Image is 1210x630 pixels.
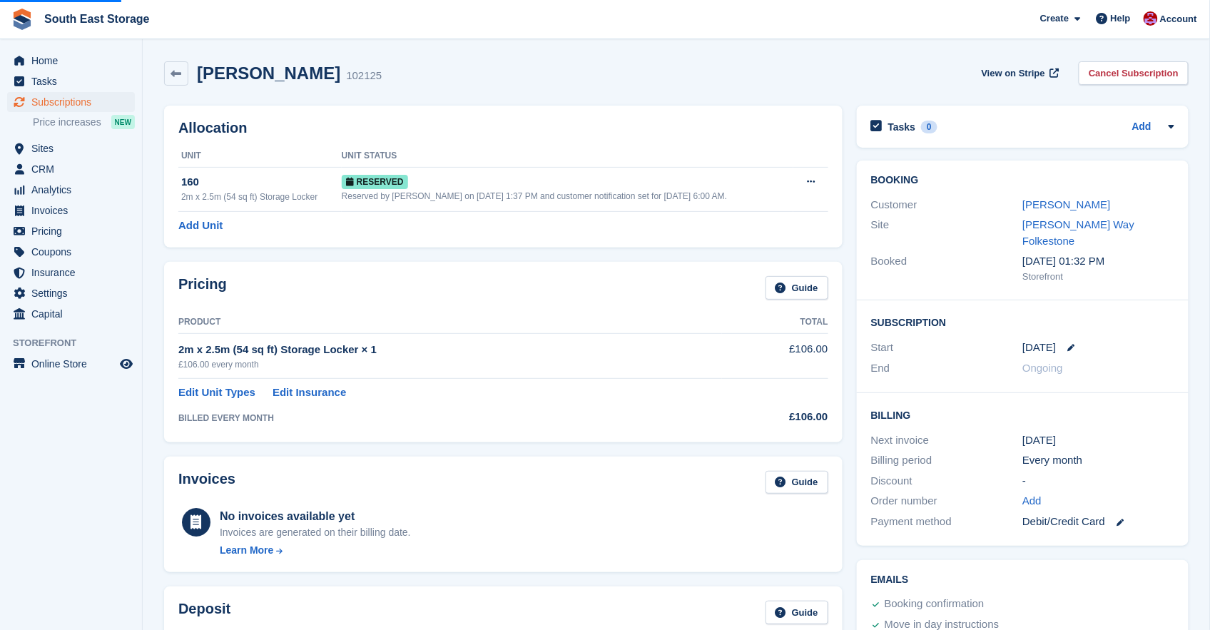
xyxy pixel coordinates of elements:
h2: Invoices [178,471,235,494]
h2: Pricing [178,276,227,300]
div: [DATE] [1022,432,1174,449]
a: Price increases NEW [33,114,135,130]
span: Analytics [31,180,117,200]
h2: Booking [871,175,1174,186]
img: Roger Norris [1144,11,1158,26]
a: Edit Insurance [273,385,346,401]
div: 160 [181,174,342,190]
a: menu [7,304,135,324]
div: Invoices are generated on their billing date. [220,525,411,540]
h2: Billing [871,407,1174,422]
div: Start [871,340,1023,356]
a: menu [7,92,135,112]
span: Price increases [33,116,101,129]
a: Preview store [118,355,135,372]
span: Ongoing [1022,362,1063,374]
span: Capital [31,304,117,324]
div: Billing period [871,452,1023,469]
h2: Subscription [871,315,1174,329]
span: Home [31,51,117,71]
div: NEW [111,115,135,129]
div: £106.00 [722,409,828,425]
span: CRM [31,159,117,179]
a: Guide [766,471,828,494]
div: Every month [1022,452,1174,469]
span: View on Stripe [982,66,1045,81]
div: No invoices available yet [220,508,411,525]
div: 2m x 2.5m (54 sq ft) Storage Locker × 1 [178,342,722,358]
div: End [871,360,1023,377]
div: [DATE] 01:32 PM [1022,253,1174,270]
div: Order number [871,493,1023,509]
a: menu [7,263,135,283]
th: Total [722,311,828,334]
a: menu [7,71,135,91]
a: Cancel Subscription [1079,61,1189,85]
a: Add Unit [178,218,223,234]
span: Coupons [31,242,117,262]
th: Unit [178,145,342,168]
span: Help [1111,11,1131,26]
a: Guide [766,276,828,300]
span: Create [1040,11,1069,26]
div: Discount [871,473,1023,489]
a: menu [7,51,135,71]
div: Learn More [220,543,273,558]
span: Tasks [31,71,117,91]
div: Payment method [871,514,1023,530]
a: menu [7,221,135,241]
div: 2m x 2.5m (54 sq ft) Storage Locker [181,190,342,203]
a: menu [7,200,135,220]
span: Subscriptions [31,92,117,112]
h2: Tasks [888,121,916,133]
span: Online Store [31,354,117,374]
div: Storefront [1022,270,1174,284]
div: £106.00 every month [178,358,722,371]
div: Customer [871,197,1023,213]
div: Reserved by [PERSON_NAME] on [DATE] 1:37 PM and customer notification set for [DATE] 6:00 AM. [342,190,793,203]
img: stora-icon-8386f47178a22dfd0bd8f6a31ec36ba5ce8667c1dd55bd0f319d3a0aa187defe.svg [11,9,33,30]
a: Learn More [220,543,411,558]
span: Invoices [31,200,117,220]
td: £106.00 [722,333,828,378]
h2: Allocation [178,120,828,136]
a: View on Stripe [976,61,1062,85]
span: Insurance [31,263,117,283]
div: Next invoice [871,432,1023,449]
a: menu [7,159,135,179]
h2: Deposit [178,601,230,624]
div: - [1022,473,1174,489]
div: 102125 [346,68,382,84]
a: menu [7,180,135,200]
a: Guide [766,601,828,624]
a: South East Storage [39,7,156,31]
span: Pricing [31,221,117,241]
a: menu [7,138,135,158]
span: Storefront [13,336,142,350]
th: Unit Status [342,145,793,168]
span: Sites [31,138,117,158]
a: menu [7,283,135,303]
time: 2025-09-02 00:00:00 UTC [1022,340,1056,356]
span: Settings [31,283,117,303]
span: Reserved [342,175,408,189]
h2: [PERSON_NAME] [197,63,340,83]
a: menu [7,242,135,262]
a: Add [1132,119,1151,136]
span: Account [1160,12,1197,26]
h2: Emails [871,574,1174,586]
th: Product [178,311,722,334]
div: 0 [921,121,937,133]
a: Edit Unit Types [178,385,255,401]
div: BILLED EVERY MONTH [178,412,722,425]
a: menu [7,354,135,374]
div: Site [871,217,1023,249]
a: [PERSON_NAME] Way Folkestone [1022,218,1134,247]
a: [PERSON_NAME] [1022,198,1110,210]
div: Booking confirmation [885,596,985,613]
a: Add [1022,493,1042,509]
div: Booked [871,253,1023,283]
div: Debit/Credit Card [1022,514,1174,530]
